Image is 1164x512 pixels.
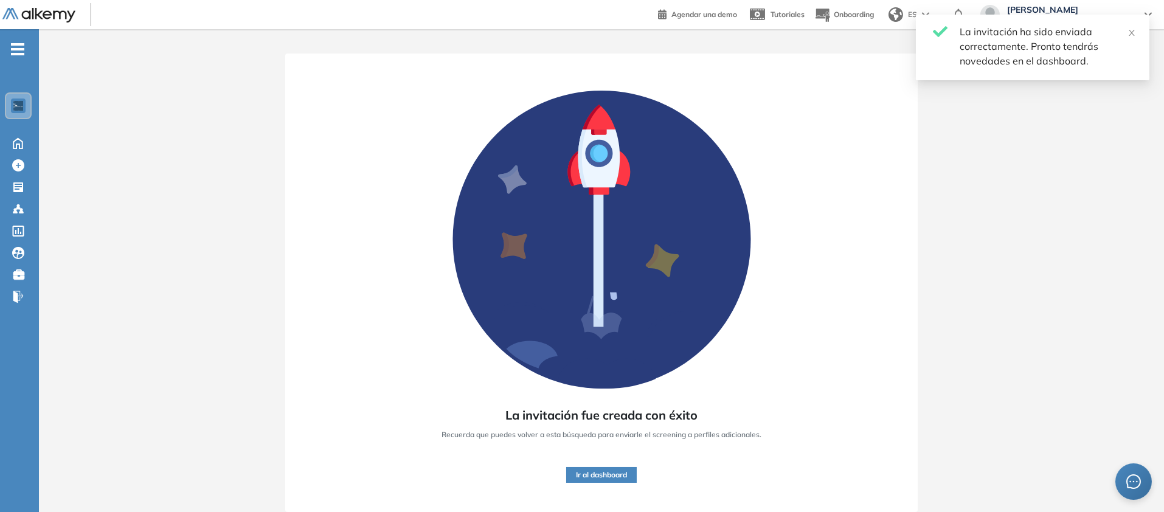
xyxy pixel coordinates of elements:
span: message [1126,474,1141,489]
span: Onboarding [834,10,874,19]
span: close [1128,29,1136,37]
img: arrow [922,12,929,17]
button: Ir al dashboard [566,467,637,483]
img: world [889,7,903,22]
span: Recuerda que puedes volver a esta búsqueda para enviarle el screening a perfiles adicionales. [442,429,761,440]
span: La invitación fue creada con éxito [505,406,698,424]
span: ES [908,9,917,20]
img: Logo [2,8,75,23]
button: Onboarding [814,2,874,28]
span: [PERSON_NAME] [1007,5,1132,15]
span: Agendar una demo [671,10,737,19]
img: https://assets.alkemy.org/workspaces/1802/d452bae4-97f6-47ab-b3bf-1c40240bc960.jpg [13,101,23,111]
div: La invitación ha sido enviada correctamente. Pronto tendrás novedades en el dashboard. [960,24,1135,68]
span: Tutoriales [771,10,805,19]
a: Agendar una demo [658,6,737,21]
i: - [11,48,24,50]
